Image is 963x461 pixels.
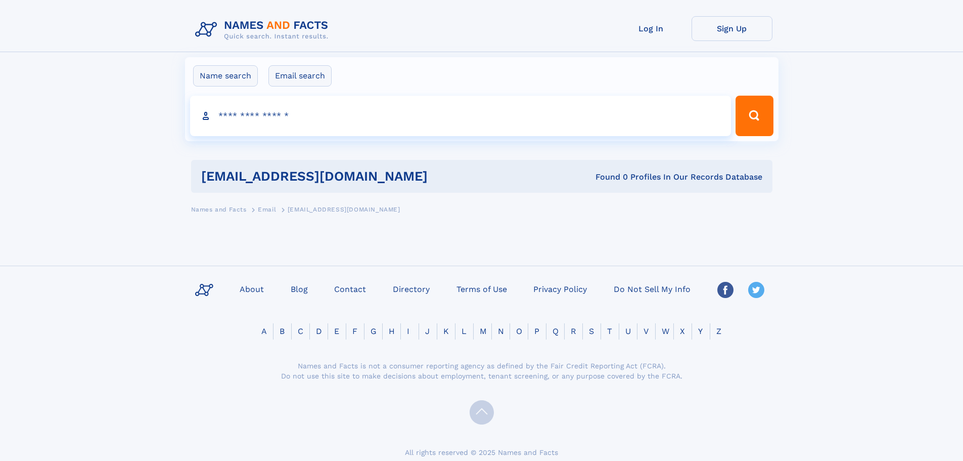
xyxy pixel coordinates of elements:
[637,326,655,336] a: V
[492,326,510,336] a: N
[419,326,436,336] a: J
[191,447,772,457] div: All rights reserved © 2025 Names and Facts
[455,326,473,336] a: L
[258,206,276,213] span: Email
[292,326,309,336] a: C
[201,170,512,183] h1: [EMAIL_ADDRESS][DOMAIN_NAME]
[236,281,268,296] a: About
[692,326,709,336] a: Y
[191,16,337,44] img: Logo Names and Facts
[280,361,684,381] div: Names and Facts is not a consumer reporting agency as defined by the Fair Credit Reporting Act (F...
[255,326,273,336] a: A
[736,96,773,136] button: Search Button
[748,282,764,298] img: Twitter
[528,326,545,336] a: P
[717,282,733,298] img: Facebook
[474,326,493,336] a: M
[601,326,618,336] a: T
[583,326,600,336] a: S
[452,281,511,296] a: Terms of Use
[610,281,695,296] a: Do Not Sell My Info
[389,281,434,296] a: Directory
[287,281,312,296] a: Blog
[190,96,731,136] input: search input
[268,65,332,87] label: Email search
[310,326,328,336] a: D
[401,326,416,336] a: I
[619,326,637,336] a: U
[565,326,582,336] a: R
[191,203,247,216] a: Names and Facts
[611,16,692,41] a: Log In
[529,281,591,296] a: Privacy Policy
[346,326,363,336] a: F
[674,326,691,336] a: X
[510,326,528,336] a: O
[710,326,727,336] a: Z
[328,326,345,336] a: E
[258,203,276,216] a: Email
[692,16,772,41] a: Sign Up
[383,326,401,336] a: H
[656,326,675,336] a: W
[437,326,455,336] a: K
[288,206,400,213] span: [EMAIL_ADDRESS][DOMAIN_NAME]
[330,281,370,296] a: Contact
[546,326,565,336] a: Q
[512,172,762,183] div: Found 0 Profiles In Our Records Database
[364,326,383,336] a: G
[273,326,291,336] a: B
[193,65,258,87] label: Name search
